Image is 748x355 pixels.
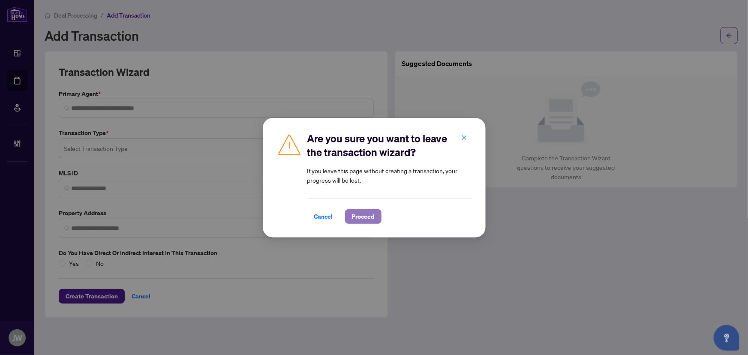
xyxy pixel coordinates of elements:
[307,132,472,159] h2: Are you sure you want to leave the transaction wizard?
[345,209,382,224] button: Proceed
[714,325,739,351] button: Open asap
[461,135,467,141] span: close
[307,166,472,185] article: If you leave this page without creating a transaction, your progress will be lost.
[352,210,375,223] span: Proceed
[307,209,340,224] button: Cancel
[314,210,333,223] span: Cancel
